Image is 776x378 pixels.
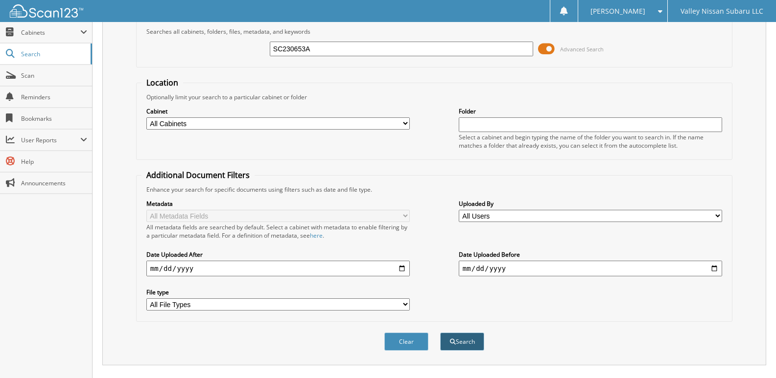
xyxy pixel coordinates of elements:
[146,200,410,208] label: Metadata
[141,185,727,194] div: Enhance your search for specific documents using filters such as date and file type.
[141,93,727,101] div: Optionally limit your search to a particular cabinet or folder
[21,50,86,58] span: Search
[459,200,722,208] label: Uploaded By
[21,114,87,123] span: Bookmarks
[459,107,722,115] label: Folder
[141,170,255,180] legend: Additional Document Filters
[727,331,776,378] iframe: Chat Widget
[146,223,410,240] div: All metadata fields are searched by default. Select a cabinet with metadata to enable filtering b...
[681,8,763,14] span: Valley Nissan Subaru LLC
[440,333,484,351] button: Search
[459,250,722,259] label: Date Uploaded Before
[21,71,87,80] span: Scan
[21,93,87,101] span: Reminders
[384,333,428,351] button: Clear
[141,27,727,36] div: Searches all cabinets, folders, files, metadata, and keywords
[21,157,87,166] span: Help
[21,179,87,187] span: Announcements
[146,250,410,259] label: Date Uploaded After
[560,45,604,53] span: Advanced Search
[310,231,323,240] a: here
[146,261,410,276] input: start
[459,261,722,276] input: end
[146,107,410,115] label: Cabinet
[10,4,83,18] img: scan123-logo-white.svg
[21,136,80,144] span: User Reports
[141,77,183,88] legend: Location
[21,28,80,37] span: Cabinets
[146,288,410,296] label: File type
[590,8,645,14] span: [PERSON_NAME]
[459,133,722,150] div: Select a cabinet and begin typing the name of the folder you want to search in. If the name match...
